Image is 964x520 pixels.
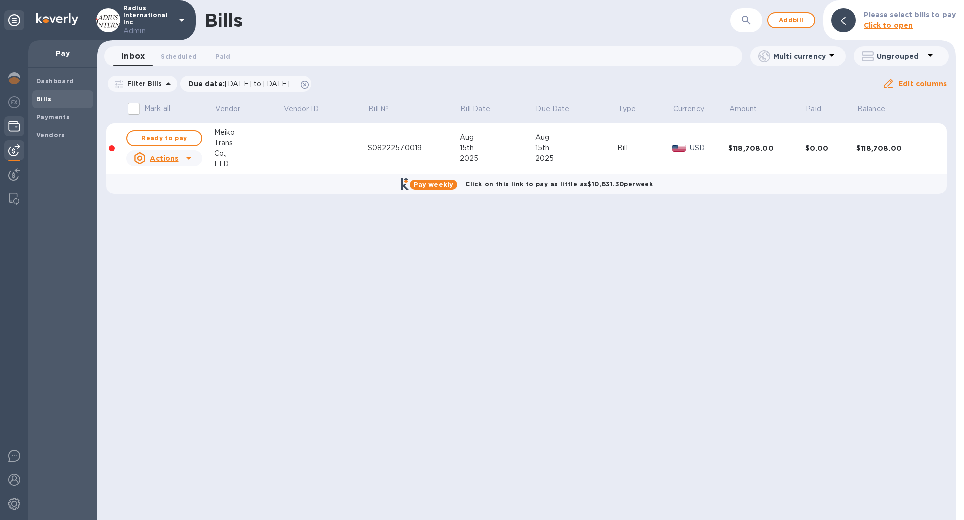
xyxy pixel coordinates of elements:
p: Type [618,104,636,114]
p: Balance [857,104,885,114]
span: Vendor [215,104,254,114]
p: Ungrouped [877,51,924,61]
div: LTD [214,159,283,169]
p: Admin [123,26,173,36]
span: Scheduled [161,51,197,62]
div: $118,708.00 [728,143,805,153]
p: Radius International Inc [123,5,173,36]
button: Addbill [767,12,815,28]
span: Bill № [368,104,402,114]
p: Paid [806,104,821,114]
b: Vendors [36,131,65,139]
p: Vendor [215,104,241,114]
span: Ready to pay [135,132,193,144]
p: Bill № [368,104,389,114]
p: Currency [673,104,704,114]
p: USD [690,143,728,153]
p: Vendor ID [284,104,319,114]
div: 15th [460,143,535,153]
span: Due Date [536,104,582,114]
img: Logo [36,13,78,25]
b: Bills [36,95,51,103]
img: Wallets [8,120,20,132]
span: Add bill [776,14,806,26]
p: Mark all [144,103,170,114]
img: Foreign exchange [8,96,20,108]
div: Bill [617,143,672,153]
div: Meiko [214,127,283,138]
span: Bill Date [460,104,503,114]
span: Type [618,104,649,114]
div: 2025 [460,153,535,164]
b: Please select bills to pay [864,11,956,19]
span: Amount [729,104,770,114]
b: Dashboard [36,77,74,85]
u: Actions [150,154,178,162]
div: $118,708.00 [856,143,933,153]
span: Vendor ID [284,104,332,114]
p: Due Date [536,104,569,114]
div: Aug [535,132,617,143]
p: Bill Date [460,104,490,114]
p: Pay [36,48,89,58]
span: Inbox [121,49,145,63]
div: S08222570019 [368,143,460,153]
div: Unpin categories [4,10,24,30]
h1: Bills [205,10,242,31]
p: Amount [729,104,757,114]
b: Click on this link to pay as little as $10,631.30 per week [465,180,653,188]
div: Aug [460,132,535,143]
b: Payments [36,113,70,121]
div: Co., [214,148,283,159]
img: USD [672,145,686,152]
div: 2025 [535,153,617,164]
span: Paid [806,104,834,114]
b: Pay weekly [414,181,453,188]
span: Paid [215,51,230,62]
div: Trans [214,138,283,148]
b: Click to open [864,21,913,29]
u: Edit columns [898,80,947,88]
div: 15th [535,143,617,153]
button: Ready to pay [126,130,202,146]
p: Filter Bills [123,79,162,88]
p: Multi currency [773,51,826,61]
span: Balance [857,104,898,114]
div: Due date:[DATE] to [DATE] [180,76,312,92]
span: [DATE] to [DATE] [225,80,290,88]
div: $0.00 [805,143,857,153]
p: Due date : [188,79,295,89]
